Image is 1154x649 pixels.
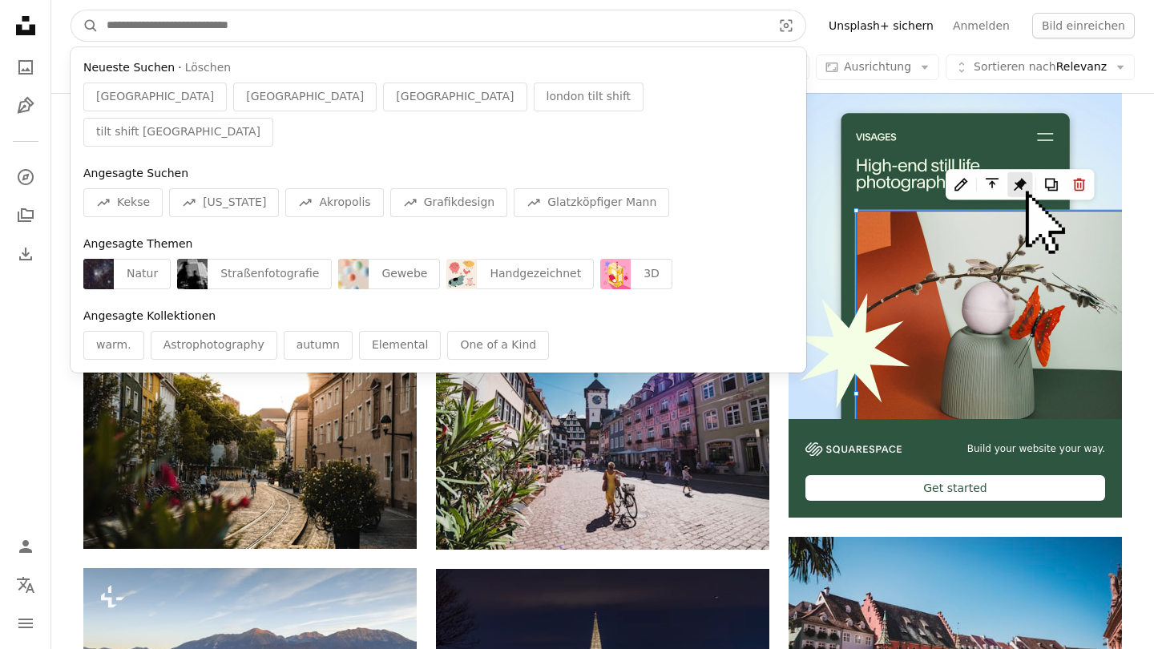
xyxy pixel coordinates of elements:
[83,430,417,445] a: eine Stadtstraße mit einer Bahnstrecke, die durch sie verläuft
[151,331,277,360] div: Astrophotography
[10,238,42,270] a: Bisherige Downloads
[284,331,353,360] div: autumn
[10,51,42,83] a: Fotos
[359,331,441,360] div: Elemental
[96,124,260,140] span: tilt shift [GEOGRAPHIC_DATA]
[424,195,495,211] span: Grafikdesign
[177,259,208,289] img: premium_photo-1728498509310-23faa8d96510
[246,89,364,105] span: [GEOGRAPHIC_DATA]
[967,442,1105,456] span: Build your website your way.
[447,331,549,360] div: One of a Kind
[436,431,769,445] a: Eine Frau fährt mit dem Fahrrad eine Kopfsteinpflasterstraße hinunter
[83,331,144,360] div: warm.
[338,259,369,289] img: premium_photo-1746420146061-0256c1335fe4
[83,259,114,289] img: photo-1758220824544-08877c5a774b
[789,86,1122,419] img: file-1723602894256-972c108553a7image
[819,13,943,38] a: Unsplash+ sichern
[10,200,42,232] a: Kollektionen
[71,10,806,42] form: Finden Sie Bildmaterial auf der ganzen Webseite
[974,60,1056,73] span: Sortieren nach
[631,259,672,289] div: 3D
[10,530,42,562] a: Anmelden / Registrieren
[208,259,332,289] div: Straßenfotografie
[83,167,188,179] span: Angesagte Suchen
[446,259,477,289] img: premium_vector-1738857557550-07f8ae7b8745
[114,259,171,289] div: Natur
[10,569,42,601] button: Sprache
[547,195,656,211] span: Glatzköpfiger Mann
[844,60,911,73] span: Ausrichtung
[83,309,216,322] span: Angesagte Kollektionen
[10,90,42,122] a: Grafiken
[83,327,417,549] img: eine Stadtstraße mit einer Bahnstrecke, die durch sie verläuft
[547,89,631,105] span: london tilt shift
[396,89,514,105] span: [GEOGRAPHIC_DATA]
[946,54,1135,80] button: Sortieren nachRelevanz
[974,59,1107,75] span: Relevanz
[816,54,939,80] button: Ausrichtung
[319,195,370,211] span: Akropolis
[71,10,99,41] button: Unsplash suchen
[600,259,631,289] img: premium_vector-1758302521831-3bea775646bd
[185,60,231,76] button: Löschen
[96,89,214,105] span: [GEOGRAPHIC_DATA]
[477,259,594,289] div: Handgezeichnet
[369,259,440,289] div: Gewebe
[767,10,805,41] button: Visuelle Suche
[83,237,192,250] span: Angesagte Themen
[789,86,1122,518] a: Build your website your way.Get started
[10,607,42,639] button: Menü
[805,442,902,456] img: file-1606177908946-d1eed1cbe4f5image
[203,195,266,211] span: [US_STATE]
[10,10,42,45] a: Startseite — Unsplash
[805,475,1105,501] div: Get started
[83,60,793,76] div: ·
[83,60,175,76] span: Neueste Suchen
[117,195,150,211] span: Kekse
[10,161,42,193] a: Entdecken
[1032,13,1135,38] button: Bild einreichen
[943,13,1019,38] a: Anmelden
[436,328,769,550] img: Eine Frau fährt mit dem Fahrrad eine Kopfsteinpflasterstraße hinunter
